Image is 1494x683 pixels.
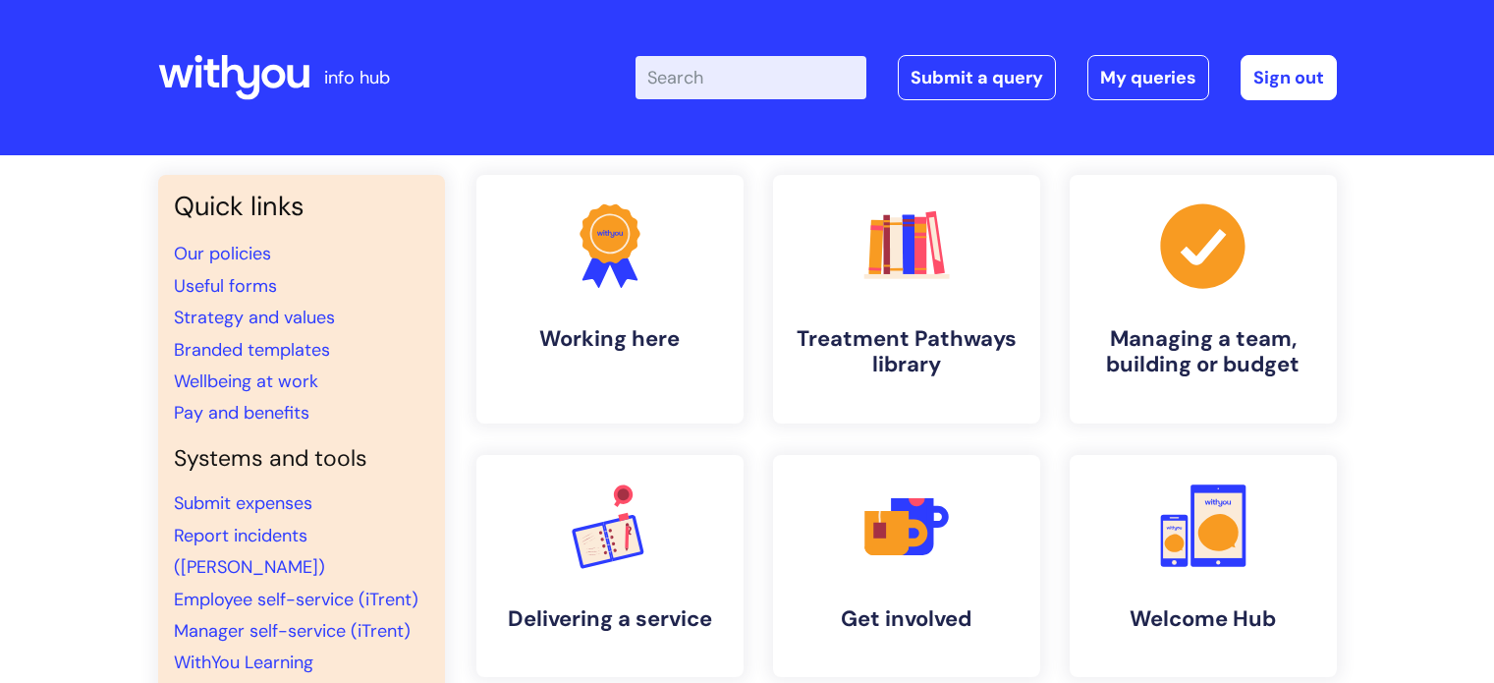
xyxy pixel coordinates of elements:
p: info hub [324,62,390,93]
a: Sign out [1241,55,1337,100]
a: Our policies [174,242,271,265]
h3: Quick links [174,191,429,222]
a: Branded templates [174,338,330,362]
a: Welcome Hub [1070,455,1337,677]
h4: Managing a team, building or budget [1085,326,1321,378]
h4: Treatment Pathways library [789,326,1024,378]
a: My queries [1087,55,1209,100]
h4: Get involved [789,606,1024,632]
div: | - [636,55,1337,100]
a: Report incidents ([PERSON_NAME]) [174,524,325,579]
a: Delivering a service [476,455,744,677]
a: Employee self-service (iTrent) [174,588,418,611]
h4: Systems and tools [174,445,429,473]
input: Search [636,56,866,99]
a: Get involved [773,455,1040,677]
h4: Working here [492,326,728,352]
a: Manager self-service (iTrent) [174,619,411,643]
a: Pay and benefits [174,401,309,425]
h4: Delivering a service [492,606,728,632]
h4: Welcome Hub [1085,606,1321,632]
a: Managing a team, building or budget [1070,175,1337,424]
a: WithYou Learning [174,651,313,674]
a: Useful forms [174,274,277,298]
a: Submit expenses [174,491,312,515]
a: Treatment Pathways library [773,175,1040,424]
a: Strategy and values [174,306,335,329]
a: Submit a query [898,55,1056,100]
a: Wellbeing at work [174,370,318,393]
a: Working here [476,175,744,424]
